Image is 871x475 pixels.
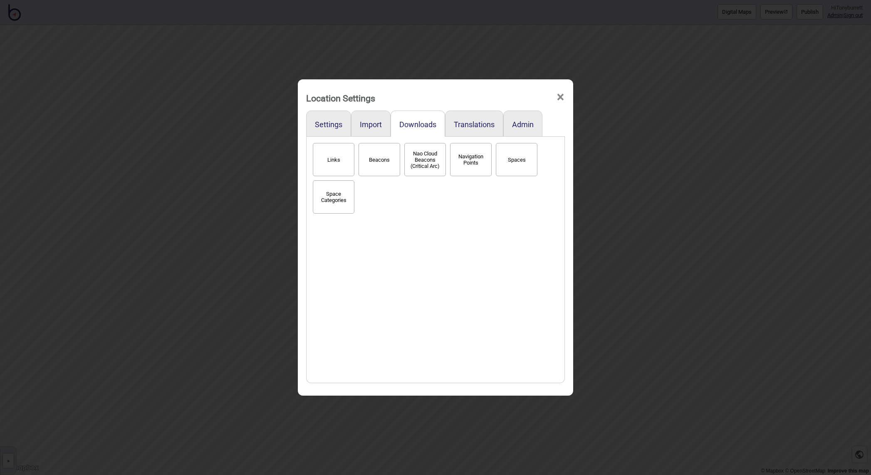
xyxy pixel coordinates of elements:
button: Nao Cloud Beacons (Critical Arc) [404,143,446,176]
button: Admin [512,120,534,129]
button: Translations [454,120,495,129]
button: Navigation Points [450,143,492,176]
button: Beacons [359,143,400,176]
button: Space Categories [313,180,354,214]
button: Spaces [496,143,537,176]
button: Downloads [399,120,436,129]
span: × [556,84,565,111]
button: Import [360,120,382,129]
button: Settings [315,120,342,129]
button: Links [313,143,354,176]
div: Location Settings [306,89,375,107]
